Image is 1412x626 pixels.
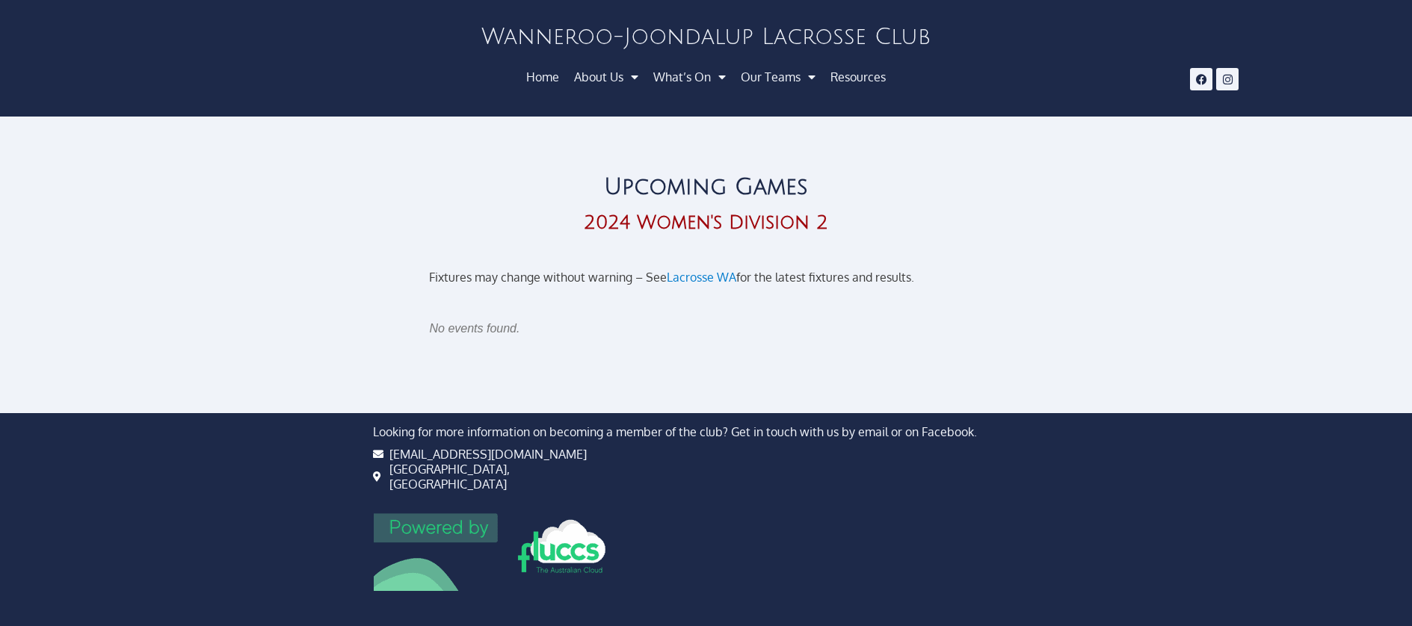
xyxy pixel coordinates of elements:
[823,63,893,90] a: Resources
[646,63,733,90] a: What’s On
[519,63,567,90] a: Home
[429,176,982,199] h2: Upcoming Games
[429,270,982,285] p: Fixtures may change without warning – See for the latest fixtures and results.
[290,63,1122,90] nav: Menu
[567,63,646,90] a: About Us
[429,322,1101,335] p: No events found.
[386,447,587,462] span: [EMAIL_ADDRESS][DOMAIN_NAME]
[629,447,1040,596] iframe: Penistone Reserve, 27 Penistone Rd, Greenwood
[373,424,1034,439] p: Looking for more information on becoming a member of the club? Get in touch with us by email or o...
[733,63,823,90] a: Our Teams
[386,462,614,492] span: [GEOGRAPHIC_DATA], [GEOGRAPHIC_DATA]
[290,26,1122,49] h2: Wanneroo-Joondalup Lacrosse Club
[429,214,982,232] h3: 2024 Women's Division 2
[667,270,736,285] a: Lacrosse WA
